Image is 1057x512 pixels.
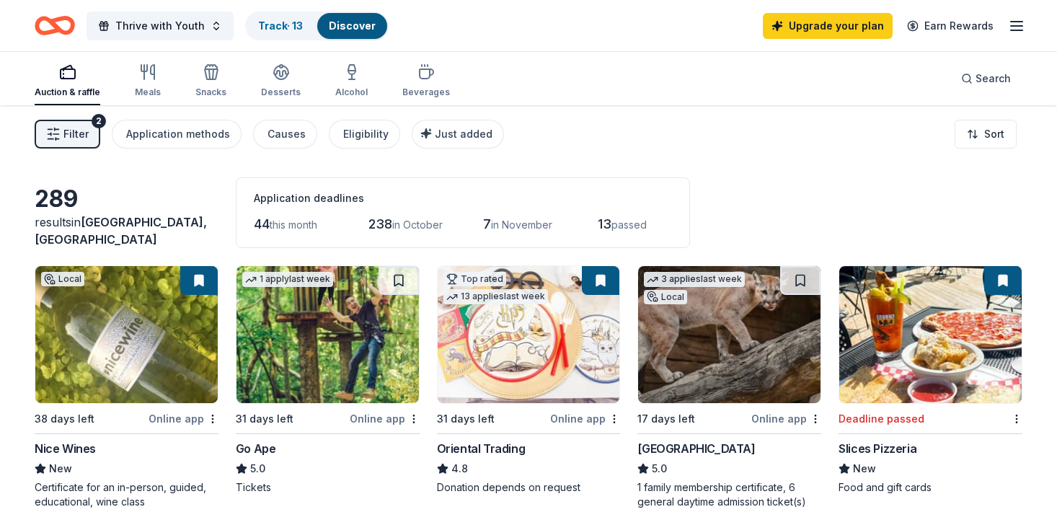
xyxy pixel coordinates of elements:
[644,272,745,287] div: 3 applies last week
[402,58,450,105] button: Beverages
[236,480,420,495] div: Tickets
[87,12,234,40] button: Thrive with Youth
[637,410,695,428] div: 17 days left
[35,87,100,98] div: Auction & raffle
[329,19,376,32] a: Discover
[976,70,1011,87] span: Search
[644,290,687,304] div: Local
[898,13,1002,39] a: Earn Rewards
[267,125,306,143] div: Causes
[402,87,450,98] div: Beverages
[438,266,620,403] img: Image for Oriental Trading
[839,480,1022,495] div: Food and gift cards
[236,440,276,457] div: Go Ape
[437,480,621,495] div: Donation depends on request
[135,87,161,98] div: Meals
[335,87,368,98] div: Alcohol
[839,265,1022,495] a: Image for Slices PizzeriaDeadline passedSlices PizzeriaNewFood and gift cards
[550,410,620,428] div: Online app
[236,410,293,428] div: 31 days left
[350,410,420,428] div: Online app
[950,64,1022,93] button: Search
[112,120,242,149] button: Application methods
[261,87,301,98] div: Desserts
[253,120,317,149] button: Causes
[126,125,230,143] div: Application methods
[35,215,207,247] span: in
[637,480,821,509] div: 1 family membership certificate, 6 general daytime admission ticket(s)
[35,410,94,428] div: 38 days left
[254,216,270,231] span: 44
[35,120,100,149] button: Filter2
[35,265,218,509] a: Image for Nice WinesLocal38 days leftOnline appNice WinesNewCertificate for an in-person, guided,...
[443,289,548,304] div: 13 applies last week
[598,216,611,231] span: 13
[853,460,876,477] span: New
[236,265,420,495] a: Image for Go Ape1 applylast week31 days leftOnline appGo Ape5.0Tickets
[435,128,492,140] span: Just added
[35,58,100,105] button: Auction & raffle
[35,215,207,247] span: [GEOGRAPHIC_DATA], [GEOGRAPHIC_DATA]
[437,265,621,495] a: Image for Oriental TradingTop rated13 applieslast week31 days leftOnline appOriental Trading4.8Do...
[250,460,265,477] span: 5.0
[35,480,218,509] div: Certificate for an in-person, guided, educational, wine class
[437,440,526,457] div: Oriental Trading
[49,460,72,477] span: New
[637,440,755,457] div: [GEOGRAPHIC_DATA]
[35,440,96,457] div: Nice Wines
[242,272,333,287] div: 1 apply last week
[261,58,301,105] button: Desserts
[270,219,317,231] span: this month
[638,266,821,403] img: Image for Houston Zoo
[258,19,303,32] a: Track· 13
[751,410,821,428] div: Online app
[254,190,672,207] div: Application deadlines
[35,9,75,43] a: Home
[839,440,916,457] div: Slices Pizzeria
[329,120,400,149] button: Eligibility
[343,125,389,143] div: Eligibility
[443,272,506,286] div: Top rated
[245,12,389,40] button: Track· 13Discover
[839,410,924,428] div: Deadline passed
[368,216,392,231] span: 238
[491,219,552,231] span: in November
[35,185,218,213] div: 289
[236,266,419,403] img: Image for Go Ape
[412,120,504,149] button: Just added
[92,114,106,128] div: 2
[135,58,161,105] button: Meals
[984,125,1004,143] span: Sort
[637,265,821,509] a: Image for Houston Zoo3 applieslast weekLocal17 days leftOnline app[GEOGRAPHIC_DATA]5.01 family me...
[63,125,89,143] span: Filter
[955,120,1017,149] button: Sort
[35,266,218,403] img: Image for Nice Wines
[195,87,226,98] div: Snacks
[149,410,218,428] div: Online app
[392,219,443,231] span: in October
[611,219,647,231] span: passed
[437,410,495,428] div: 31 days left
[41,272,84,286] div: Local
[763,13,893,39] a: Upgrade your plan
[335,58,368,105] button: Alcohol
[652,460,667,477] span: 5.0
[115,17,205,35] span: Thrive with Youth
[483,216,491,231] span: 7
[839,266,1022,403] img: Image for Slices Pizzeria
[195,58,226,105] button: Snacks
[35,213,218,248] div: results
[451,460,468,477] span: 4.8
